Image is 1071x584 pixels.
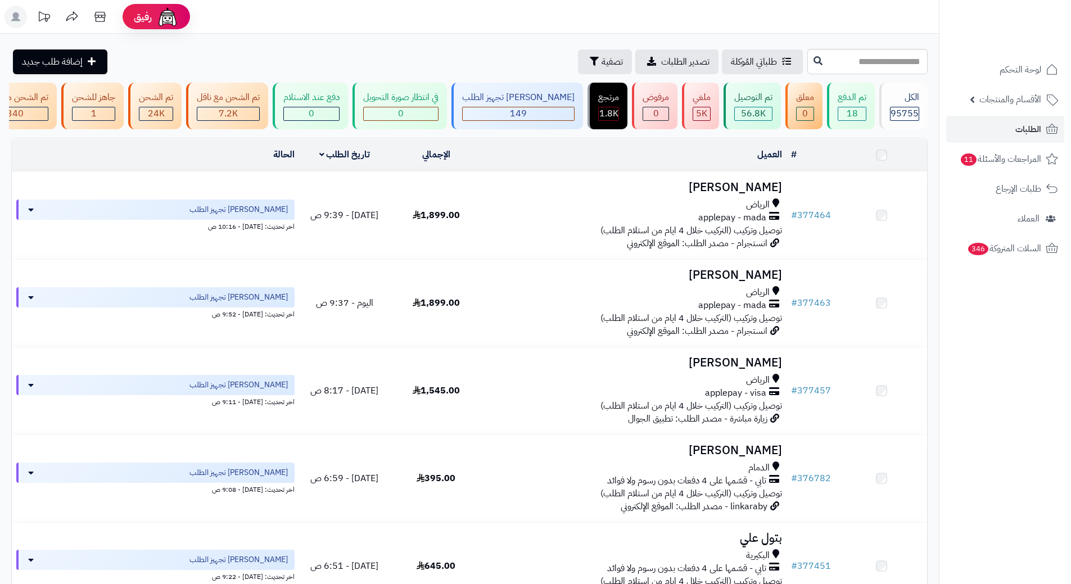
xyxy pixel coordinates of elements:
span: 7.2K [219,107,238,120]
span: [DATE] - 6:51 ص [310,559,378,573]
span: المراجعات والأسئلة [960,151,1041,167]
span: 1.8K [599,107,618,120]
span: 5K [696,107,707,120]
span: [PERSON_NAME] تجهيز الطلب [189,204,288,215]
a: طلبات الإرجاع [946,175,1064,202]
div: جاهز للشحن [72,91,115,104]
a: تاريخ الطلب [319,148,370,161]
span: 149 [510,107,527,120]
span: الطلبات [1015,121,1041,137]
a: #377457 [791,384,831,397]
span: # [791,559,797,573]
div: 7222 [197,107,259,120]
a: الكل95755 [877,83,930,129]
span: لوحة التحكم [1000,62,1041,78]
a: المراجعات والأسئلة11 [946,146,1064,173]
a: الطلبات [946,116,1064,143]
a: تصدير الطلبات [635,49,718,74]
a: [PERSON_NAME] تجهيز الطلب 149 [449,83,585,129]
div: ملغي [693,91,711,104]
a: تم الدفع 18 [825,83,877,129]
div: 56849 [735,107,772,120]
div: 4988 [693,107,710,120]
span: الأقسام والمنتجات [979,92,1041,107]
div: 1 [73,107,115,120]
div: اخر تحديث: [DATE] - 9:11 ص [16,395,295,407]
span: applepay - mada [698,211,766,224]
span: applepay - mada [698,299,766,312]
span: توصيل وتركيب (التركيب خلال 4 ايام من استلام الطلب) [600,399,782,413]
div: تم التوصيل [734,91,772,104]
a: #377451 [791,559,831,573]
span: 395.00 [417,472,455,485]
span: البكيرية [746,549,770,562]
div: اخر تحديث: [DATE] - 9:08 ص [16,483,295,495]
span: [DATE] - 8:17 ص [310,384,378,397]
a: العميل [757,148,782,161]
span: applepay - visa [705,387,766,400]
div: اخر تحديث: [DATE] - 9:22 ص [16,570,295,582]
span: 18 [847,107,858,120]
a: لوحة التحكم [946,56,1064,83]
span: 340 [7,107,24,120]
span: تصفية [602,55,623,69]
span: 0 [309,107,314,120]
div: الكل [890,91,919,104]
img: logo-2.png [995,8,1060,32]
a: تحديثات المنصة [30,6,58,31]
h3: بتول علي [486,532,782,545]
span: 645.00 [417,559,455,573]
span: [PERSON_NAME] تجهيز الطلب [189,467,288,478]
span: # [791,472,797,485]
span: الرياض [746,374,770,387]
a: #377463 [791,296,831,310]
span: توصيل وتركيب (التركيب خلال 4 ايام من استلام الطلب) [600,311,782,325]
span: [PERSON_NAME] تجهيز الطلب [189,554,288,565]
a: تم التوصيل 56.8K [721,83,783,129]
div: 0 [643,107,668,120]
span: 1,899.00 [413,209,460,222]
span: 1 [91,107,97,120]
div: 23971 [139,107,173,120]
div: اخر تحديث: [DATE] - 10:16 ص [16,220,295,232]
div: في انتظار صورة التحويل [363,91,439,104]
a: مرتجع 1.8K [585,83,630,129]
a: الحالة [273,148,295,161]
span: توصيل وتركيب (التركيب خلال 4 ايام من استلام الطلب) [600,224,782,237]
span: تابي - قسّمها على 4 دفعات بدون رسوم ولا فوائد [607,562,766,575]
div: [PERSON_NAME] تجهيز الطلب [462,91,575,104]
span: 11 [960,153,977,166]
div: 149 [463,107,574,120]
div: اخر تحديث: [DATE] - 9:52 ص [16,307,295,319]
span: [PERSON_NAME] تجهيز الطلب [189,292,288,303]
span: 0 [802,107,808,120]
h3: [PERSON_NAME] [486,269,782,282]
div: تم الشحن مع ناقل [197,91,260,104]
span: رفيق [134,10,152,24]
span: # [791,384,797,397]
div: دفع عند الاستلام [283,91,340,104]
a: مرفوض 0 [630,83,680,129]
span: اليوم - 9:37 ص [316,296,373,310]
a: ملغي 5K [680,83,721,129]
span: طلبات الإرجاع [996,181,1041,197]
a: معلق 0 [783,83,825,129]
span: 346 [968,242,989,256]
a: في انتظار صورة التحويل 0 [350,83,449,129]
a: #377464 [791,209,831,222]
span: توصيل وتركيب (التركيب خلال 4 ايام من استلام الطلب) [600,487,782,500]
span: 0 [398,107,404,120]
h3: [PERSON_NAME] [486,444,782,457]
span: 56.8K [741,107,766,120]
div: تم الدفع [838,91,866,104]
span: # [791,209,797,222]
span: 95755 [891,107,919,120]
span: [DATE] - 6:59 ص [310,472,378,485]
a: #376782 [791,472,831,485]
span: إضافة طلب جديد [22,55,83,69]
div: تم الشحن [139,91,173,104]
div: مرفوض [643,91,669,104]
span: linkaraby - مصدر الطلب: الموقع الإلكتروني [621,500,767,513]
span: الرياض [746,286,770,299]
a: دفع عند الاستلام 0 [270,83,350,129]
